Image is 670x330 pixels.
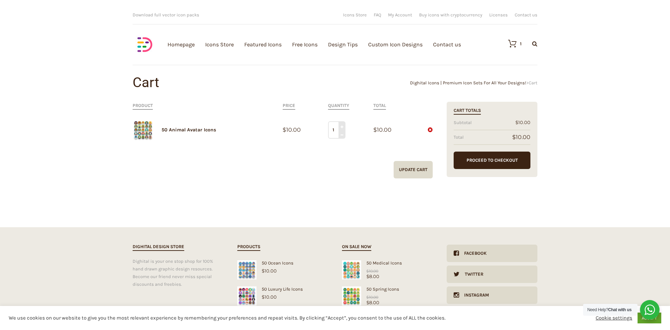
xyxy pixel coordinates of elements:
a: Twitter [447,266,537,283]
a: Proceed to Checkout [454,152,530,169]
a: 50 Ocean Icons$10.00 [237,260,328,274]
bdi: 10.00 [512,134,530,140]
div: > [335,80,537,85]
a: Homepage [167,6,195,83]
div: 50 Ocean Icons [237,260,328,266]
h2: Dighital Design Store [133,243,184,251]
bdi: 8.00 [366,274,379,279]
span: $ [283,126,286,133]
a: Buy icons with cryptocurrency [419,13,482,17]
a: 1 [501,39,522,48]
span: Cart [529,80,537,85]
span: Download full vector icon packs [133,12,199,17]
bdi: 10.00 [366,295,378,300]
span: Need Help? [587,307,632,312]
span: Total [373,103,386,110]
div: Twitter [460,266,483,283]
a: Cookie settings [596,315,632,321]
input: Update Cart [394,161,433,178]
a: Custom Icon Designs [368,6,423,83]
div: 50 Luxury Life Icons [237,286,328,292]
span: $ [366,300,369,305]
input: Qty [328,121,344,139]
bdi: 10.00 [366,269,378,274]
span: $ [366,269,369,274]
span: $ [515,120,518,125]
img: Spring Icons [342,286,361,306]
span: Quantity [328,103,349,110]
div: Facebook [459,245,487,262]
a: My Account [388,13,412,17]
span: $ [262,268,265,274]
span: $ [366,295,369,300]
span: Price [283,103,295,110]
span: $ [366,274,369,279]
span: $ [373,126,377,133]
a: Icons Store [205,6,234,83]
bdi: 10.00 [373,126,392,133]
a: ACCEPT [638,313,661,323]
div: Dighital is your one stop shop for 100% hand drawn graphic design resources. Become our friend ne... [133,258,223,288]
a: Instagram [447,286,537,304]
a: Remove this item [419,126,433,133]
div: We use cookies on our website to give you the most relevant experience by remembering your prefer... [9,315,466,321]
bdi: 10.00 [262,268,277,274]
bdi: 10.00 [515,120,530,125]
h2: Cart Totals [454,107,481,115]
bdi: 10.00 [283,126,301,133]
a: Licenses [489,13,508,17]
a: Free Icons [292,6,318,83]
a: Dighital Icons | Premium Icon Sets For All Your Designs! [410,80,526,85]
img: Medical Icons [342,260,361,279]
strong: Chat with us [608,307,632,312]
div: 1 [520,41,522,46]
bdi: 10.00 [262,294,277,300]
a: Design Tips [328,6,358,83]
a: Icons Store [343,13,367,17]
a: Featured Icons [244,6,282,83]
th: Total [454,130,481,145]
span: $ [262,294,265,300]
span: $ [512,134,516,140]
h1: Cart [133,76,335,90]
span: Product [133,103,153,110]
h2: On sale now [342,243,371,251]
a: 50 Animal Avatar Icons [162,127,216,133]
bdi: 8.00 [366,300,379,305]
a: Medical Icons50 Medical Icons$8.00 [342,260,433,279]
th: Subtotal [454,116,481,130]
div: 50 Spring Icons [342,286,433,292]
h2: Products [237,243,260,251]
div: 50 Medical Icons [342,260,433,266]
a: 50 Luxury Life Icons$10.00 [237,286,328,300]
a: Contact us [433,6,461,83]
a: Facebook [447,245,537,262]
a: Spring Icons50 Spring Icons$8.00 [342,286,433,305]
div: Instagram [459,286,489,304]
a: FAQ [374,13,381,17]
a: Contact us [515,13,537,17]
